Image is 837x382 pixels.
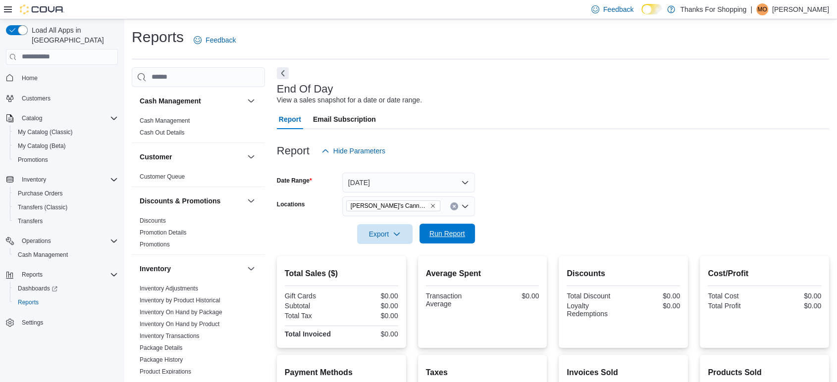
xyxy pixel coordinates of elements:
[567,268,680,280] h2: Discounts
[140,309,222,316] a: Inventory On Hand by Package
[14,140,118,152] span: My Catalog (Beta)
[20,4,64,14] img: Cova
[140,152,243,162] button: Customer
[140,264,171,274] h3: Inventory
[140,173,185,180] a: Customer Queue
[313,109,376,129] span: Email Subscription
[2,315,122,330] button: Settings
[277,95,422,105] div: View a sales snapshot for a date or date range.
[317,141,389,161] button: Hide Parameters
[132,171,265,187] div: Customer
[140,96,243,106] button: Cash Management
[430,203,436,209] button: Remove Lucy's Cannabis from selection in this group
[343,312,398,320] div: $0.00
[22,95,51,102] span: Customers
[18,112,118,124] span: Catalog
[10,282,122,295] a: Dashboards
[10,139,122,153] button: My Catalog (Beta)
[140,196,220,206] h3: Discounts & Promotions
[140,96,201,106] h3: Cash Management
[140,217,166,224] a: Discounts
[10,125,122,139] button: My Catalog (Classic)
[626,302,680,310] div: $0.00
[10,153,122,167] button: Promotions
[708,302,762,310] div: Total Profit
[333,146,385,156] span: Hide Parameters
[18,174,50,186] button: Inventory
[140,320,219,328] span: Inventory On Hand by Product
[14,283,61,294] a: Dashboards
[140,285,198,292] span: Inventory Adjustments
[140,229,187,237] span: Promotion Details
[140,321,219,328] a: Inventory On Hand by Product
[18,235,118,247] span: Operations
[140,117,190,124] a: Cash Management
[641,14,642,15] span: Dark Mode
[750,3,752,15] p: |
[18,93,54,104] a: Customers
[245,195,257,207] button: Discounts & Promotions
[22,74,38,82] span: Home
[140,308,222,316] span: Inventory On Hand by Package
[10,295,122,309] button: Reports
[285,367,398,379] h2: Payment Methods
[708,268,821,280] h2: Cost/Profit
[132,27,184,47] h1: Reports
[343,302,398,310] div: $0.00
[708,292,762,300] div: Total Cost
[346,200,440,211] span: Lucy's Cannabis
[14,140,70,152] a: My Catalog (Beta)
[277,83,333,95] h3: End Of Day
[14,215,118,227] span: Transfers
[18,317,47,329] a: Settings
[342,173,475,192] button: [DATE]
[18,190,63,197] span: Purchase Orders
[14,215,47,227] a: Transfers
[140,332,200,340] span: Inventory Transactions
[2,173,122,187] button: Inventory
[245,151,257,163] button: Customer
[277,67,289,79] button: Next
[14,126,118,138] span: My Catalog (Classic)
[140,129,185,137] span: Cash Out Details
[140,217,166,225] span: Discounts
[18,316,118,329] span: Settings
[140,285,198,292] a: Inventory Adjustments
[140,333,200,339] a: Inventory Transactions
[14,126,77,138] a: My Catalog (Classic)
[18,92,118,104] span: Customers
[140,241,170,248] a: Promotions
[10,214,122,228] button: Transfers
[603,4,633,14] span: Feedback
[277,200,305,208] label: Locations
[22,176,46,184] span: Inventory
[461,202,469,210] button: Open list of options
[767,292,821,300] div: $0.00
[140,117,190,125] span: Cash Management
[285,302,339,310] div: Subtotal
[18,112,46,124] button: Catalog
[14,154,118,166] span: Promotions
[18,285,57,292] span: Dashboards
[285,268,398,280] h2: Total Sales ($)
[140,344,183,352] span: Package Details
[140,196,243,206] button: Discounts & Promotions
[343,330,398,338] div: $0.00
[140,356,183,363] a: Package History
[18,142,66,150] span: My Catalog (Beta)
[140,152,172,162] h3: Customer
[14,296,118,308] span: Reports
[22,114,42,122] span: Catalog
[140,344,183,351] a: Package Details
[14,283,118,294] span: Dashboards
[140,229,187,236] a: Promotion Details
[14,249,72,261] a: Cash Management
[18,174,118,186] span: Inventory
[14,188,67,199] a: Purchase Orders
[140,356,183,364] span: Package History
[626,292,680,300] div: $0.00
[450,202,458,210] button: Clear input
[757,3,767,15] span: MO
[140,368,191,376] span: Product Expirations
